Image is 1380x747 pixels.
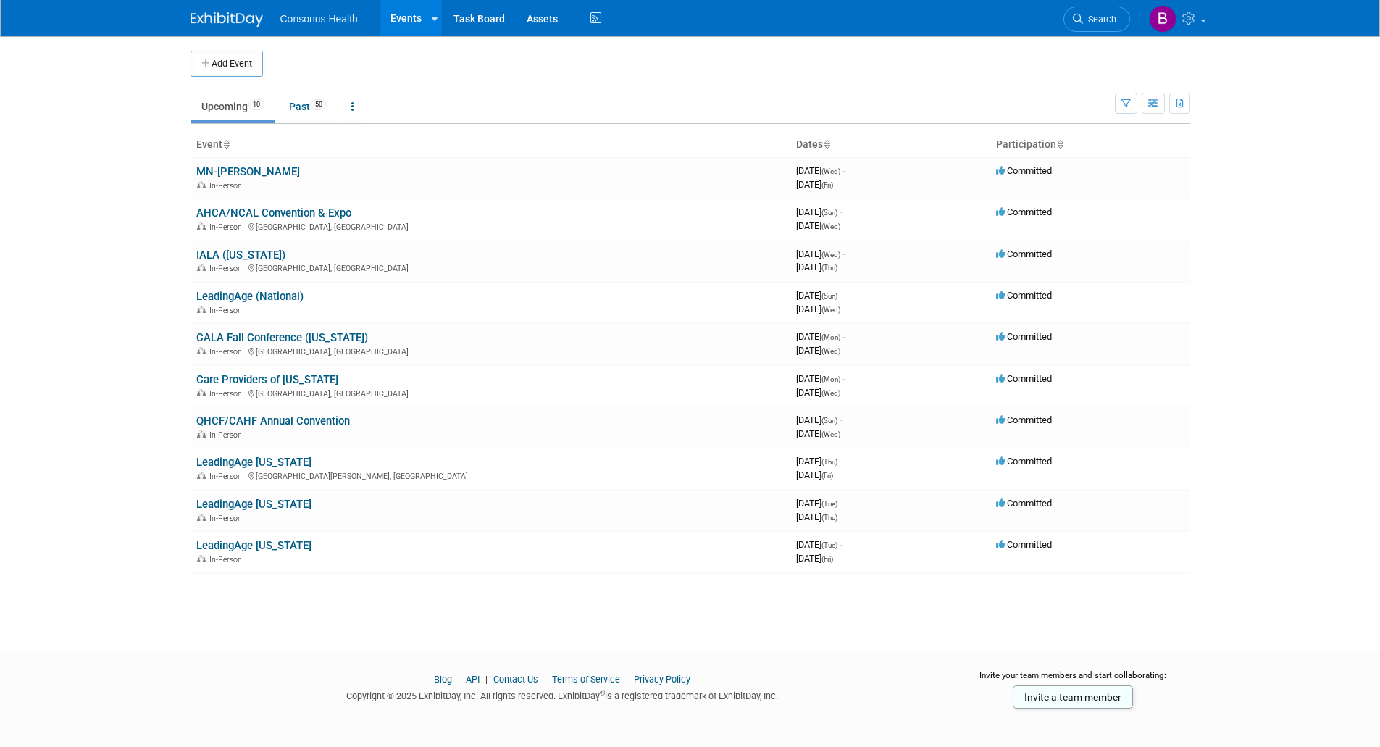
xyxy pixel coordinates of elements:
[191,133,790,157] th: Event
[842,331,845,342] span: -
[821,472,833,480] span: (Fri)
[209,514,246,523] span: In-Person
[196,331,368,344] a: CALA Fall Conference ([US_STATE])
[209,389,246,398] span: In-Person
[209,181,246,191] span: In-Person
[552,674,620,685] a: Terms of Service
[209,347,246,356] span: In-Person
[996,414,1052,425] span: Committed
[821,500,837,508] span: (Tue)
[821,347,840,355] span: (Wed)
[197,555,206,562] img: In-Person Event
[197,347,206,354] img: In-Person Event
[796,262,837,272] span: [DATE]
[796,206,842,217] span: [DATE]
[796,539,842,550] span: [DATE]
[796,470,833,480] span: [DATE]
[796,290,842,301] span: [DATE]
[197,181,206,188] img: In-Person Event
[311,99,327,110] span: 50
[956,669,1190,691] div: Invite your team members and start collaborating:
[796,373,845,384] span: [DATE]
[821,209,837,217] span: (Sun)
[1149,5,1176,33] img: Bridget Crane
[280,13,358,25] span: Consonus Health
[821,181,833,189] span: (Fri)
[996,539,1052,550] span: Committed
[191,51,263,77] button: Add Event
[196,165,300,178] a: MN-[PERSON_NAME]
[796,249,845,259] span: [DATE]
[634,674,690,685] a: Privacy Policy
[196,470,785,481] div: [GEOGRAPHIC_DATA][PERSON_NAME], [GEOGRAPHIC_DATA]
[796,331,845,342] span: [DATE]
[196,290,304,303] a: LeadingAge (National)
[796,456,842,467] span: [DATE]
[1013,685,1133,709] a: Invite a team member
[796,304,840,314] span: [DATE]
[600,689,605,697] sup: ®
[996,331,1052,342] span: Committed
[840,414,842,425] span: -
[196,206,351,220] a: AHCA/NCAL Convention & Expo
[796,179,833,190] span: [DATE]
[196,498,311,511] a: LeadingAge [US_STATE]
[197,514,206,521] img: In-Person Event
[821,264,837,272] span: (Thu)
[796,498,842,509] span: [DATE]
[821,417,837,425] span: (Sun)
[990,133,1190,157] th: Participation
[466,674,480,685] a: API
[996,498,1052,509] span: Committed
[197,264,206,271] img: In-Person Event
[197,389,206,396] img: In-Person Event
[209,472,246,481] span: In-Person
[796,512,837,522] span: [DATE]
[196,456,311,469] a: LeadingAge [US_STATE]
[821,306,840,314] span: (Wed)
[996,249,1052,259] span: Committed
[209,555,246,564] span: In-Person
[821,167,840,175] span: (Wed)
[196,345,785,356] div: [GEOGRAPHIC_DATA], [GEOGRAPHIC_DATA]
[821,333,840,341] span: (Mon)
[796,387,840,398] span: [DATE]
[842,249,845,259] span: -
[796,165,845,176] span: [DATE]
[1063,7,1130,32] a: Search
[196,387,785,398] div: [GEOGRAPHIC_DATA], [GEOGRAPHIC_DATA]
[996,206,1052,217] span: Committed
[209,264,246,273] span: In-Person
[821,555,833,563] span: (Fri)
[191,93,275,120] a: Upcoming10
[278,93,338,120] a: Past50
[840,206,842,217] span: -
[821,514,837,522] span: (Thu)
[840,498,842,509] span: -
[622,674,632,685] span: |
[197,430,206,438] img: In-Person Event
[840,456,842,467] span: -
[790,133,990,157] th: Dates
[796,220,840,231] span: [DATE]
[209,430,246,440] span: In-Person
[796,414,842,425] span: [DATE]
[840,539,842,550] span: -
[248,99,264,110] span: 10
[796,553,833,564] span: [DATE]
[796,428,840,439] span: [DATE]
[842,165,845,176] span: -
[197,472,206,479] img: In-Person Event
[196,414,350,427] a: QHCF/CAHF Annual Convention
[821,430,840,438] span: (Wed)
[191,12,263,27] img: ExhibitDay
[996,290,1052,301] span: Committed
[821,375,840,383] span: (Mon)
[996,373,1052,384] span: Committed
[196,373,338,386] a: Care Providers of [US_STATE]
[540,674,550,685] span: |
[796,345,840,356] span: [DATE]
[821,251,840,259] span: (Wed)
[840,290,842,301] span: -
[196,539,311,552] a: LeadingAge [US_STATE]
